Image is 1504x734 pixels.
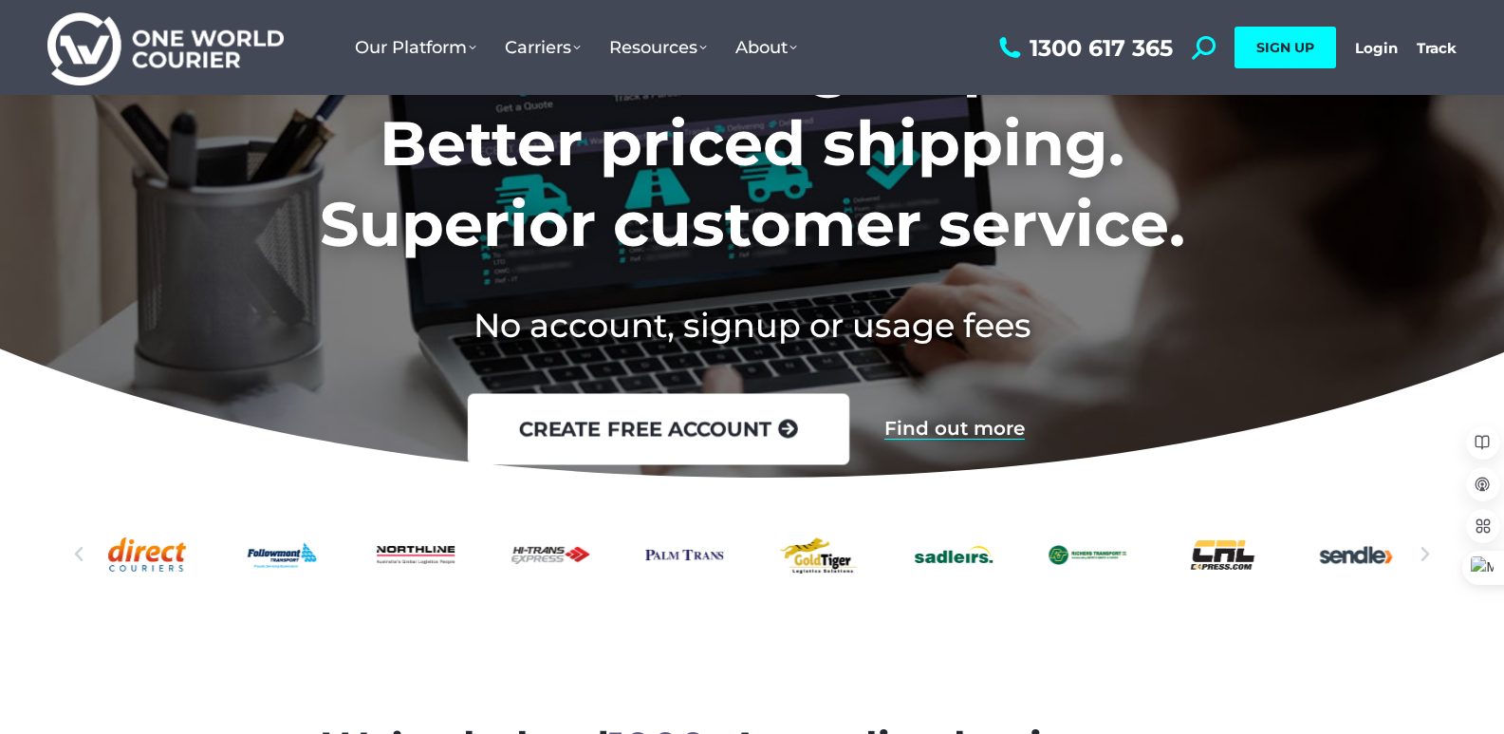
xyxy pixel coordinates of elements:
[377,521,455,588] div: 11 / 25
[595,18,721,77] a: Resources
[884,419,1025,440] a: Find out more
[1355,39,1398,57] a: Login
[1049,521,1126,588] div: 16 / 25
[1183,521,1261,588] div: 17 / 25
[609,37,707,58] span: Resources
[243,521,321,588] div: 10 / 25
[108,521,186,588] a: Direct Couriers logo
[915,521,993,588] a: Sadleirs_logo_green
[915,521,993,588] div: 15 / 25
[491,18,595,77] a: Carriers
[721,18,811,77] a: About
[1256,39,1314,56] span: SIGN UP
[467,394,848,465] a: create free account
[646,521,724,588] div: 13 / 25
[646,521,724,588] a: Palm-Trans-logo_x2-1
[780,521,858,588] div: 14 / 25
[505,37,581,58] span: Carriers
[780,521,858,588] a: gb
[243,521,321,588] a: Followmont transoirt web logo
[377,521,455,588] a: Northline logo
[511,521,589,588] a: Hi-Trans_logo
[511,521,589,588] div: 12 / 25
[47,9,284,86] img: One World Courier
[159,302,1345,348] h2: No account, signup or usage fees
[1183,521,1261,588] a: CRL Express Logo
[1235,27,1336,68] a: SIGN UP
[355,37,476,58] span: Our Platform
[994,36,1173,60] a: 1300 617 365
[1417,39,1457,57] a: Track
[108,521,1395,588] div: Slides
[735,37,797,58] span: About
[1318,521,1396,588] a: Sendle logo
[1049,521,1126,588] a: Richers-Transport-logo2
[341,18,491,77] a: Our Platform
[108,521,186,588] div: 9 / 25
[1318,521,1396,588] div: 18 / 25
